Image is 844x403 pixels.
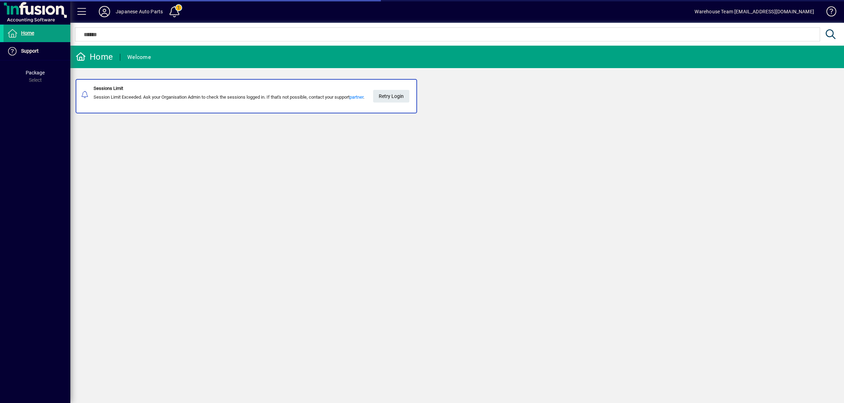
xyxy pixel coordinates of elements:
[821,1,835,24] a: Knowledge Base
[94,85,364,92] div: Sessions Limit
[26,70,45,75] span: Package
[93,5,116,18] button: Profile
[94,94,364,101] div: Session Limit Exceeded. Ask your Organisation Admin to check the sessions logged in. If that's no...
[21,30,34,36] span: Home
[70,79,844,113] app-alert-notification-menu-item: Sessions Limit
[21,48,39,54] span: Support
[76,51,113,62] div: Home
[4,42,70,60] a: Support
[350,94,363,100] a: partner
[116,6,163,17] div: Japanese Auto Parts
[373,90,409,103] button: Retry Login
[379,91,404,102] span: Retry Login
[695,6,814,17] div: Warehouse Team [EMAIL_ADDRESS][DOMAIN_NAME]
[127,52,151,63] div: Welcome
